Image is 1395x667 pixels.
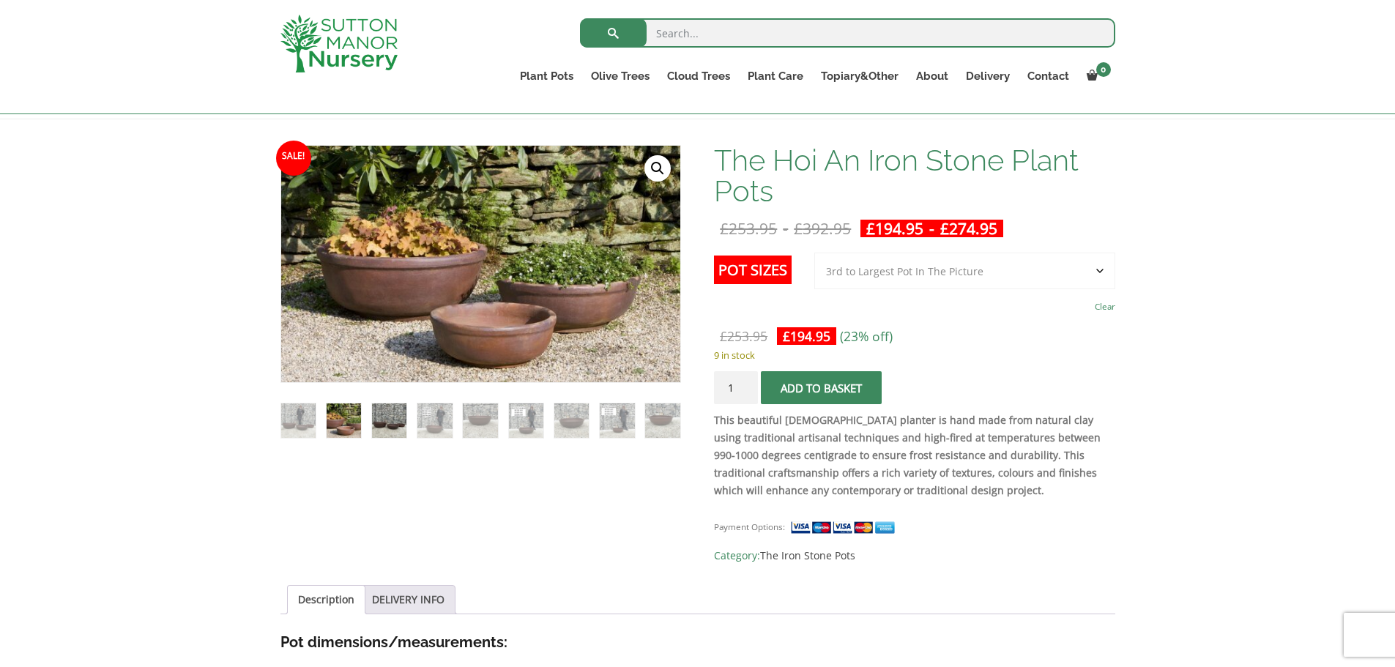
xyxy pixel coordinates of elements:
input: Product quantity [714,371,758,404]
a: Olive Trees [582,66,658,86]
bdi: 194.95 [866,218,923,239]
span: Category: [714,547,1115,564]
img: The Hoi An Iron Stone Plant Pots [281,403,316,438]
span: 0 [1096,62,1111,77]
span: £ [783,327,790,345]
img: The Hoi An Iron Stone Plant Pots - Image 8 [600,403,634,438]
a: The Iron Stone Pots [760,548,855,562]
a: View full-screen image gallery [644,155,671,182]
a: Topiary&Other [812,66,907,86]
bdi: 392.95 [794,218,851,239]
a: Contact [1019,66,1078,86]
img: The Hoi An Iron Stone Plant Pots - Image 7 [554,403,589,438]
a: Plant Care [739,66,812,86]
span: £ [794,218,803,239]
label: Pot Sizes [714,256,792,284]
ins: - [860,220,1003,237]
a: Plant Pots [511,66,582,86]
small: Payment Options: [714,521,785,532]
img: The Hoi An Iron Stone Plant Pots - Image 5 [463,403,497,438]
h1: The Hoi An Iron Stone Plant Pots [714,145,1115,206]
bdi: 253.95 [720,327,767,345]
span: Sale! [276,141,311,176]
a: Cloud Trees [658,66,739,86]
button: Add to basket [761,371,882,404]
span: £ [940,218,949,239]
a: Delivery [957,66,1019,86]
span: £ [720,327,727,345]
bdi: 253.95 [720,218,777,239]
img: The Hoi An Iron Stone Plant Pots - Image 4 [417,403,452,438]
img: The Hoi An Iron Stone Plant Pots - Image 9 [645,403,680,438]
bdi: 194.95 [783,327,830,345]
p: 9 in stock [714,346,1115,364]
a: About [907,66,957,86]
span: £ [866,218,875,239]
img: logo [280,15,398,72]
img: The Hoi An Iron Stone Plant Pots - Image 6 [509,403,543,438]
img: The Hoi An Iron Stone Plant Pots - Image 2 [327,403,361,438]
a: DELIVERY INFO [372,586,444,614]
bdi: 274.95 [940,218,997,239]
strong: Pot dimensions/measurements: [280,633,507,651]
img: The Hoi An Iron Stone Plant Pots - Image 3 [372,403,406,438]
a: 0 [1078,66,1115,86]
del: - [714,220,857,237]
a: Description [298,586,354,614]
span: (23% off) [840,327,893,345]
img: payment supported [790,520,900,535]
input: Search... [580,18,1115,48]
span: £ [720,218,729,239]
a: Clear options [1095,297,1115,317]
strong: This beautiful [DEMOGRAPHIC_DATA] planter is hand made from natural clay using traditional artisa... [714,413,1101,497]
